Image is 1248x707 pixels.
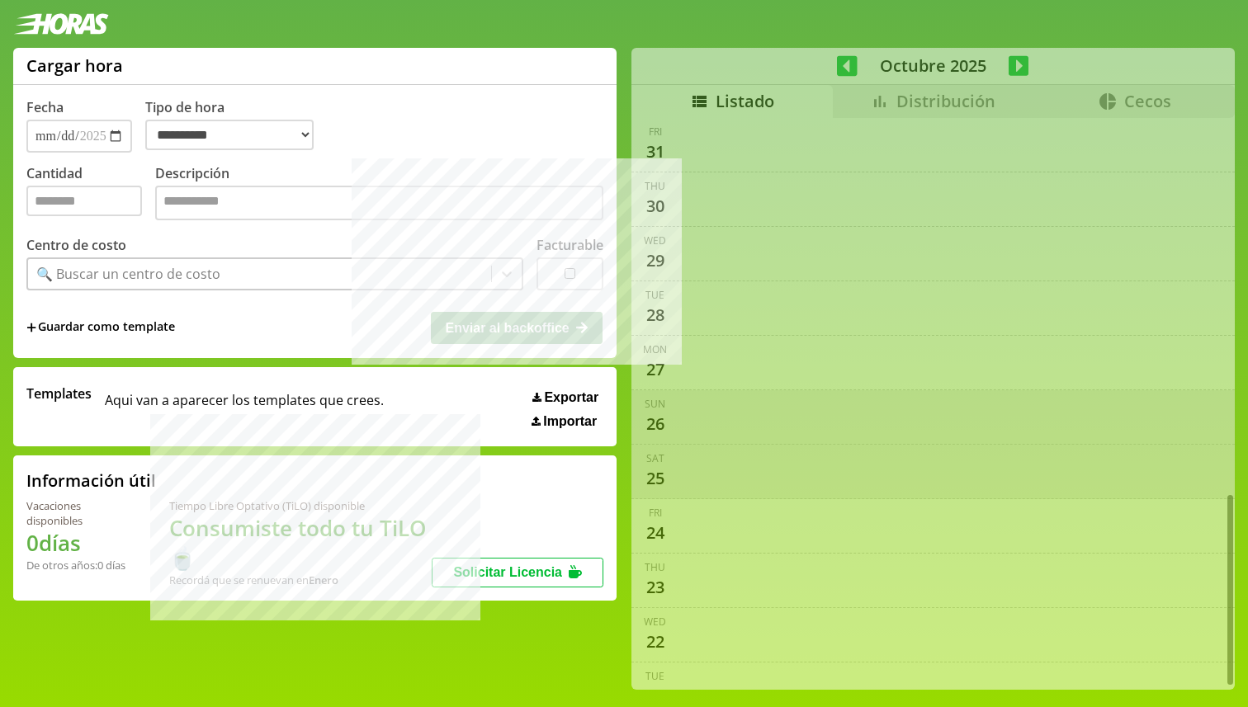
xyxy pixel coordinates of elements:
div: 🔍 Buscar un centro de costo [36,265,220,283]
h2: Información útil [26,469,156,492]
div: Vacaciones disponibles [26,498,130,528]
select: Tipo de hora [145,120,314,150]
span: Importar [543,414,597,429]
span: +Guardar como template [26,318,175,337]
h1: 0 días [26,528,130,558]
textarea: Descripción [155,186,603,220]
label: Cantidad [26,164,155,224]
span: Templates [26,384,92,403]
label: Tipo de hora [145,98,327,153]
button: Solicitar Licencia [432,558,603,587]
span: Solicitar Licencia [453,565,562,579]
div: Tiempo Libre Optativo (TiLO) disponible [169,498,433,513]
div: De otros años: 0 días [26,558,130,573]
b: Enero [309,573,338,587]
h1: Consumiste todo tu TiLO 🍵 [169,513,433,573]
h1: Cargar hora [26,54,123,77]
input: Cantidad [26,186,142,216]
div: Recordá que se renuevan en [169,573,433,587]
span: + [26,318,36,337]
label: Fecha [26,98,64,116]
label: Descripción [155,164,603,224]
button: Exportar [527,389,603,406]
img: logotipo [13,13,109,35]
span: Exportar [544,390,598,405]
span: Aqui van a aparecer los templates que crees. [105,384,384,429]
label: Centro de costo [26,236,126,254]
label: Facturable [537,236,603,254]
